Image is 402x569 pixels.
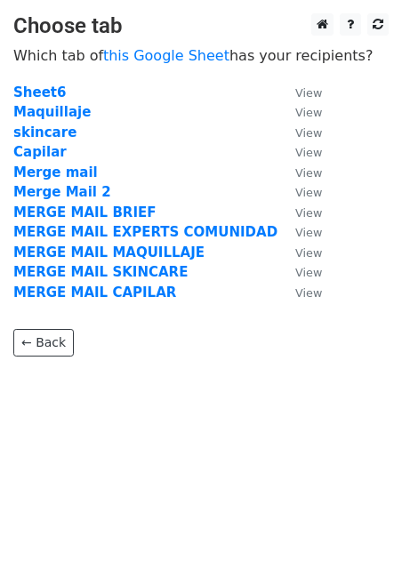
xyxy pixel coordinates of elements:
[295,106,322,119] small: View
[295,286,322,300] small: View
[277,284,322,301] a: View
[13,244,205,260] a: MERGE MAIL MAQUILLAJE
[295,126,322,140] small: View
[277,104,322,120] a: View
[277,224,322,240] a: View
[13,104,91,120] a: Maquillaje
[13,144,67,160] a: Capilar
[13,284,176,301] a: MERGE MAIL CAPILAR
[13,264,188,280] a: MERGE MAIL SKINCARE
[295,186,322,199] small: View
[277,124,322,140] a: View
[13,124,76,140] a: skincare
[295,246,322,260] small: View
[277,144,322,160] a: View
[13,13,389,39] h3: Choose tab
[295,206,322,220] small: View
[103,47,229,64] a: this Google Sheet
[277,264,322,280] a: View
[295,166,322,180] small: View
[295,86,322,100] small: View
[295,146,322,159] small: View
[13,164,98,180] a: Merge mail
[13,184,111,200] a: Merge Mail 2
[13,46,389,65] p: Which tab of has your recipients?
[277,84,322,100] a: View
[13,84,66,100] a: Sheet6
[13,204,156,220] a: MERGE MAIL BRIEF
[277,184,322,200] a: View
[277,164,322,180] a: View
[277,204,322,220] a: View
[13,224,277,240] a: MERGE MAIL EXPERTS COMUNIDAD
[295,266,322,279] small: View
[295,226,322,239] small: View
[277,244,322,260] a: View
[13,329,74,357] a: ← Back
